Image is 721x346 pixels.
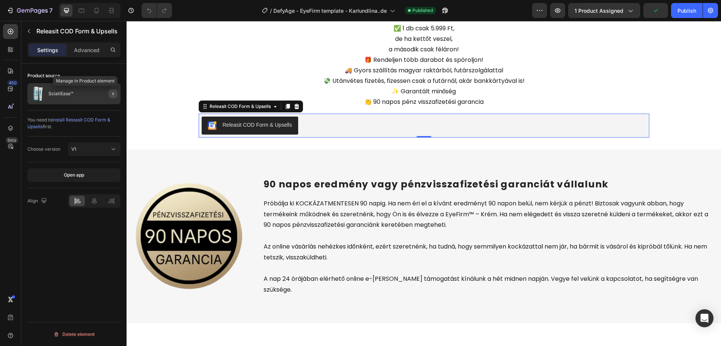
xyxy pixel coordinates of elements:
[75,96,172,114] button: Releasit COD Form & Upsells
[127,21,721,346] iframe: Design area
[238,76,357,85] span: 👏 90 napos pénz visszafizetési garancia
[273,7,387,15] span: DefyAge - EyeFirm template - Karlundlina..de
[81,82,146,89] div: Releasit COD Form & Upsells
[74,46,100,54] p: Advanced
[81,100,90,109] img: CKKYs5695_ICEAE=.webp
[27,196,48,206] div: Align
[27,328,121,340] button: Delete element
[48,91,73,96] p: SciatiEase™
[68,142,121,156] button: V1
[218,45,377,54] span: 🚚 Gyors szállítás magyar raktárból, futárszolgálattal
[27,117,110,129] span: install Releasit COD Form & Upsells
[27,72,60,79] div: Product source
[36,27,118,36] p: Releasit COD Form & Upsells
[137,220,588,242] p: Az online vásárlás nehézkes időnként, ezért szeretnénk, ha tudná, hogy semmilyen kockázattal nem ...
[71,146,76,152] span: V1
[265,66,330,75] span: ✨ Garantált minőség
[137,157,482,170] span: 90 napos eredmény vagy pénzvisszafizetési garanciát vállalunk
[27,146,60,153] div: Choose version
[30,86,45,101] img: product feature img
[53,330,95,339] div: Delete element
[7,80,18,86] div: 450
[3,3,56,18] button: 7
[27,117,121,130] div: You need to first.
[677,7,696,15] div: Publish
[575,7,623,15] span: 1 product assigned
[37,46,58,54] p: Settings
[142,3,172,18] div: Undo/Redo
[197,55,398,64] span: 💸 Utánvétes fizetés, fizessen csak a futárnál, akár bankkártyával is!
[6,137,18,143] div: Beta
[27,168,121,182] button: Open app
[412,7,433,14] span: Published
[6,159,118,271] img: gempages_558133797682414696-dc65f2e5-b002-474c-8669-57eef27e3d82.png
[137,177,588,210] p: Próbálja ki KOCKÁZATMENTESEN 90 napig. Ha nem éri el a kívánt eredményt 90 napon belül, nem kérjü...
[568,3,640,18] button: 1 product assigned
[238,34,357,43] span: 🎁 Rendeljen több darabot és spóroljon!
[137,253,588,274] p: A nap 24 órájában elérhető online e-[PERSON_NAME] támogatást kínálunk a hét midnen napján. Vegye ...
[96,100,166,108] div: Releasit COD Form & Upsells
[49,6,53,15] p: 7
[671,3,703,18] button: Publish
[64,172,84,178] div: Open app
[270,7,272,15] span: /
[262,24,332,33] span: a második csak féláron!
[695,309,713,327] div: Open Intercom Messenger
